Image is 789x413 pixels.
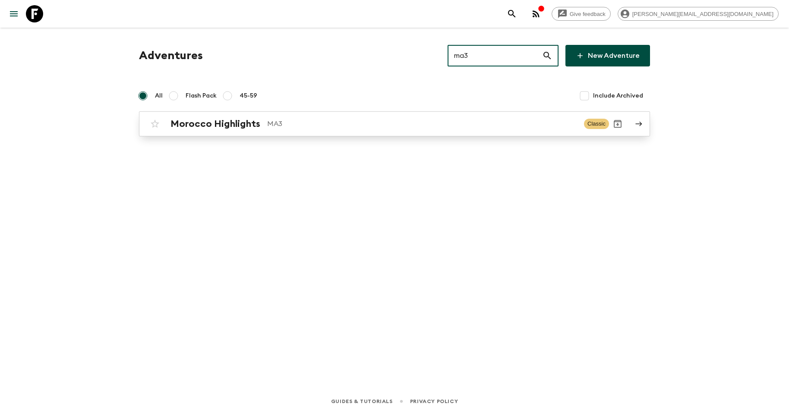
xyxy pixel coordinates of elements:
[618,7,779,21] div: [PERSON_NAME][EMAIL_ADDRESS][DOMAIN_NAME]
[331,397,393,406] a: Guides & Tutorials
[139,111,650,136] a: Morocco HighlightsMA3ClassicArchive
[155,91,163,100] span: All
[593,91,643,100] span: Include Archived
[565,11,610,17] span: Give feedback
[584,119,609,129] span: Classic
[186,91,217,100] span: Flash Pack
[410,397,458,406] a: Privacy Policy
[240,91,257,100] span: 45-59
[267,119,577,129] p: MA3
[552,7,611,21] a: Give feedback
[448,44,542,68] input: e.g. AR1, Argentina
[628,11,778,17] span: [PERSON_NAME][EMAIL_ADDRESS][DOMAIN_NAME]
[170,118,260,129] h2: Morocco Highlights
[503,5,521,22] button: search adventures
[5,5,22,22] button: menu
[139,47,203,64] h1: Adventures
[609,115,626,132] button: Archive
[565,45,650,66] a: New Adventure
